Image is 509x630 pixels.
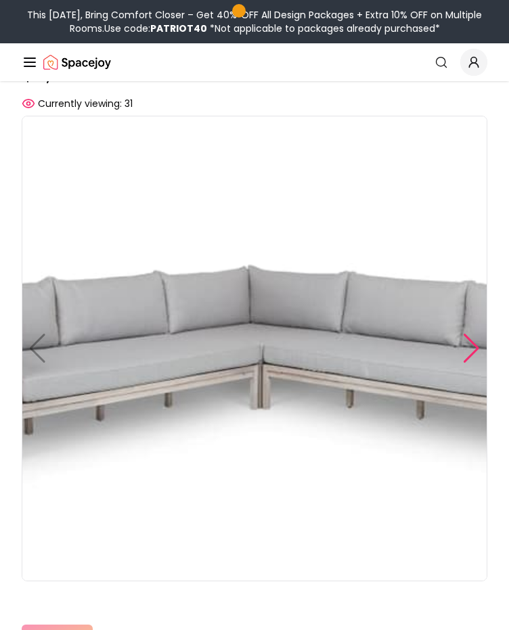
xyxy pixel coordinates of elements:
a: Spacejoy [43,49,111,76]
img: Spacejoy Logo [43,49,111,76]
img: https://storage.googleapis.com/spacejoy-main/assets/6269721e0bf348001cd054b0/product_0_l5o9gf5i96da [22,116,487,581]
span: 31 [125,97,133,110]
span: Use code: [104,22,207,35]
div: This [DATE], Bring Comfort Closer – Get 40% OFF All Design Packages + Extra 10% OFF on Multiple R... [5,8,504,35]
b: PATRIOT40 [150,22,207,35]
nav: Global [22,43,487,81]
span: Currently viewing: [38,97,122,110]
p: $3,499.00 [22,62,487,86]
span: *Not applicable to packages already purchased* [207,22,440,35]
